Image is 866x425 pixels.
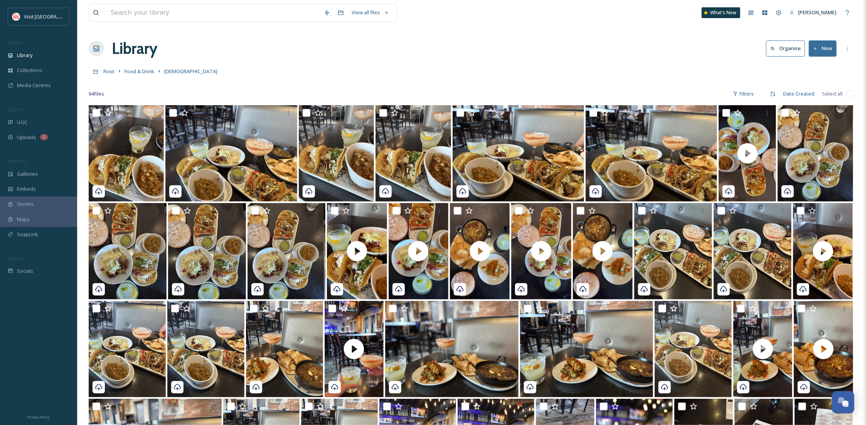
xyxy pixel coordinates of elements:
[168,203,246,299] img: IMG_5728.jpeg
[27,415,50,420] span: Privacy Policy
[793,203,853,299] img: thumbnail
[450,203,510,299] img: thumbnail
[719,105,776,202] img: thumbnail
[27,412,50,421] a: Privacy Policy
[586,105,717,202] img: IMG_5731.jpeg
[89,203,167,299] img: IMG_5727.jpeg
[8,40,21,45] span: MEDIA
[103,68,115,75] span: Root
[729,86,758,101] div: Filters
[89,90,104,97] span: 64 file s
[573,203,633,299] img: thumbnail
[89,301,166,397] img: IMG_5720.jpeg
[8,255,23,261] span: SOCIALS
[786,5,841,20] a: [PERSON_NAME]
[17,52,32,59] span: Library
[385,301,519,397] img: IMG_5715.jpeg
[389,203,448,299] img: thumbnail
[40,134,48,140] div: 1
[799,9,837,16] span: [PERSON_NAME]
[17,185,36,193] span: Embeds
[17,216,30,223] span: Maps
[12,13,20,20] img: vsbm-stackedMISH_CMYKlogo2017.jpg
[766,40,805,56] button: Organise
[299,105,374,202] img: IMG_5734.jpeg
[780,86,819,101] div: Date Created
[348,5,393,20] a: View all files
[125,68,154,75] span: Food & Drink
[453,105,584,202] img: IMG_5732.jpeg
[246,301,323,397] img: IMG_5711.jpeg
[167,301,244,397] img: IMG_5721.jpeg
[376,105,451,202] img: IMG_5735.jpeg
[89,105,164,202] img: IMG_5736.jpeg
[511,203,571,299] img: thumbnail
[17,267,33,275] span: Socials
[832,391,854,413] button: Open Chat
[778,105,853,202] img: IMG_5730.jpeg
[634,203,712,299] img: IMG_5718.jpeg
[125,67,154,76] a: Food & Drink
[17,67,42,74] span: Collections
[733,301,792,397] img: thumbnail
[17,200,34,208] span: Stories
[809,40,837,56] button: New
[17,231,38,238] span: SnapLink
[327,203,387,299] img: thumbnail
[714,203,792,299] img: IMG_5719.jpeg
[8,107,24,113] span: COLLECT
[164,68,217,75] span: [DEMOGRAPHIC_DATA]
[103,67,115,76] a: Root
[107,4,320,21] input: Search your library
[17,82,51,89] span: Media Centres
[17,134,36,141] span: Uploads
[325,301,384,397] img: thumbnail
[822,90,843,97] span: Select all
[8,158,25,164] span: WIDGETS
[24,13,84,20] span: Visit [GEOGRAPHIC_DATA]
[766,40,809,56] a: Organise
[17,170,38,178] span: Galleries
[165,105,297,202] img: IMG_5733.jpeg
[520,301,654,397] img: IMG_5716.jpeg
[794,301,853,397] img: thumbnail
[655,301,732,397] img: IMG_5717.jpeg
[112,37,157,60] a: Library
[702,7,740,18] a: What's New
[17,119,27,126] span: UGC
[248,203,325,299] img: IMG_5729.jpeg
[164,67,217,76] a: [DEMOGRAPHIC_DATA]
